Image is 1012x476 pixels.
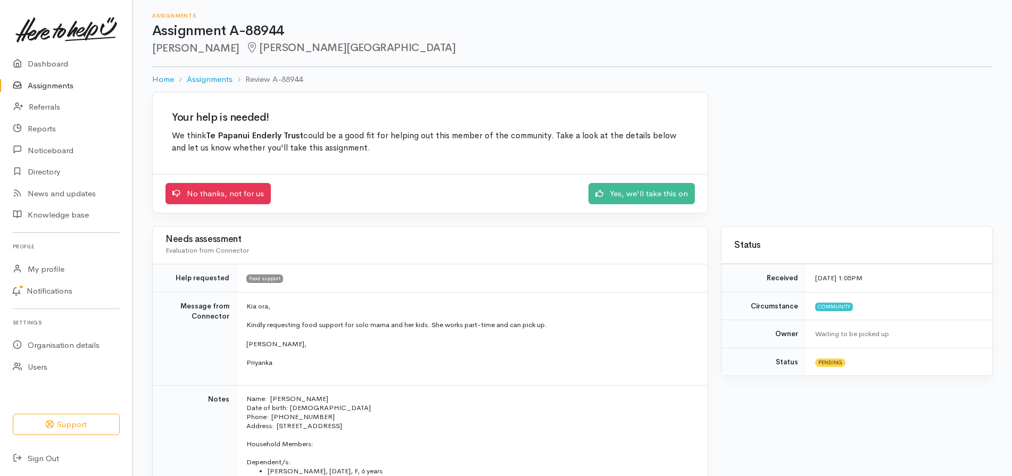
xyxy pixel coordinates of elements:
p: Kindly requesting food support for solo mama and her kids. She works part-time and can pick up. [246,320,695,330]
h3: Status [734,240,980,250]
span: Evaluation from Connector [165,246,249,255]
p: Dependent/s: [246,457,695,466]
a: Yes, we'll take this on [588,183,695,205]
td: Message from Connector [153,292,238,385]
span: Food support [246,274,283,283]
h6: Assignments [152,13,993,19]
td: Status [721,348,807,375]
p: Household Members: [246,439,695,448]
p: [PERSON_NAME], [246,339,695,349]
nav: breadcrumb [152,67,993,92]
h2: [PERSON_NAME] [152,42,993,54]
span: Community [815,303,853,311]
li: Review A-88944 [233,73,303,86]
div: Waiting to be picked up [815,329,980,339]
p: We think could be a good fit for helping out this member of the community. Take a look at the det... [172,130,689,155]
time: [DATE] 1:05PM [815,273,862,282]
h2: Your help is needed! [172,112,689,123]
a: Assignments [187,73,233,86]
a: Home [152,73,174,86]
h3: Needs assessment [165,235,695,245]
h6: Profile [13,239,120,254]
b: Te Papanui Enderly Trust [206,130,303,141]
p: Kia ora, [246,301,695,312]
h6: Settings [13,315,120,330]
button: Support [13,414,120,436]
p: Address: [STREET_ADDRESS] [246,421,695,430]
td: Received [721,264,807,293]
h1: Assignment A-88944 [152,23,993,39]
td: Circumstance [721,292,807,320]
p: Priyanka [246,357,695,368]
span: [PERSON_NAME][GEOGRAPHIC_DATA] [246,41,456,54]
p: Name: [PERSON_NAME] Date of birth: [DEMOGRAPHIC_DATA] Phone: [PHONE_NUMBER] [246,394,695,421]
a: No thanks, not for us [165,183,271,205]
td: Help requested [153,264,238,293]
td: Owner [721,320,807,348]
li: [PERSON_NAME], [DATE], F, 6 years [268,466,695,475]
span: Pending [815,358,845,367]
